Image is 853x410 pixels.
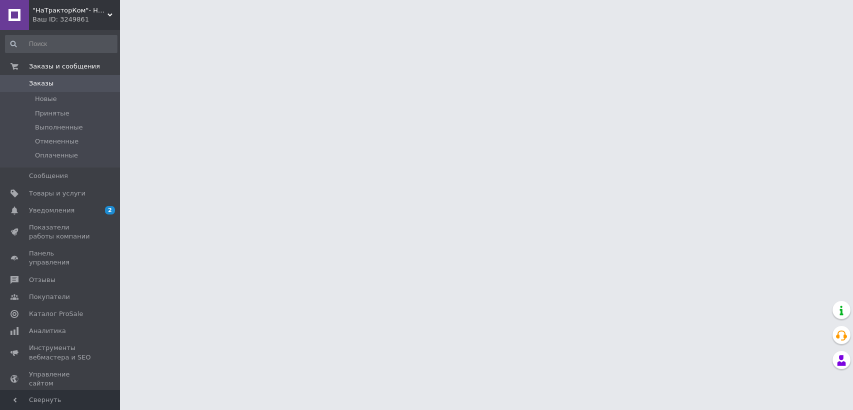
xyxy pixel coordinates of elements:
span: Сообщения [29,171,68,180]
span: Покупатели [29,292,70,301]
span: Товары и услуги [29,189,85,198]
span: Оплаченные [35,151,78,160]
span: Инструменты вебмастера и SEO [29,343,92,361]
span: Аналитика [29,326,66,335]
span: 2 [105,206,115,214]
span: Уведомления [29,206,74,215]
div: Ваш ID: 3249861 [32,15,120,24]
span: Панель управления [29,249,92,267]
span: Отмененные [35,137,78,146]
span: Отзывы [29,275,55,284]
span: "НаТракторКом"- Навісне обладнання та запчастини на трактор, мотоблок [32,6,107,15]
span: Новые [35,94,57,103]
span: Выполненные [35,123,83,132]
span: Каталог ProSale [29,309,83,318]
span: Показатели работы компании [29,223,92,241]
span: Заказы [29,79,53,88]
span: Заказы и сообщения [29,62,100,71]
span: Управление сайтом [29,370,92,388]
input: Поиск [5,35,117,53]
span: Принятые [35,109,69,118]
